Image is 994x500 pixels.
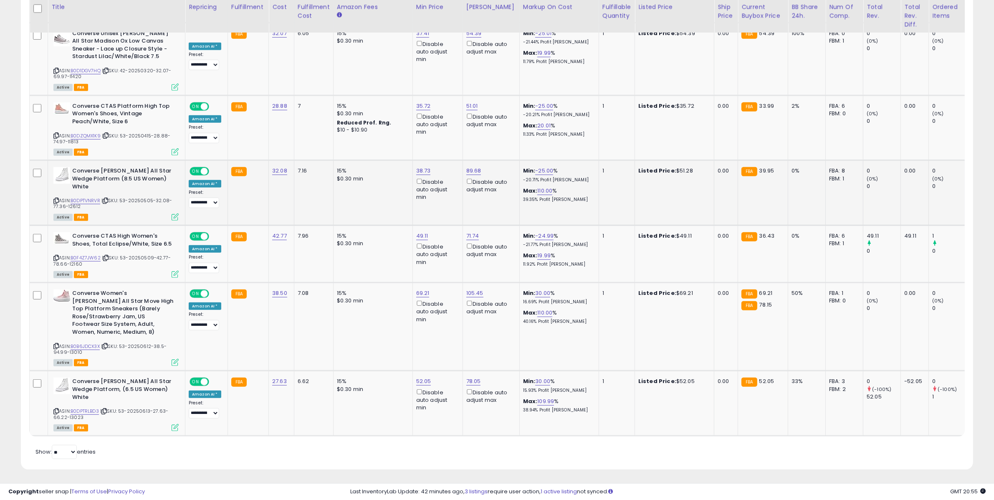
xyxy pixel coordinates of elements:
[867,102,900,110] div: 0
[829,240,857,247] div: FBM: 1
[523,378,592,393] div: %
[272,3,291,11] div: Cost
[53,289,179,365] div: ASIN:
[298,3,330,20] div: Fulfillment Cost
[53,408,168,420] span: | SKU: 53-20250613-27.63-66.22-13023
[872,386,891,393] small: (-100%)
[337,167,406,175] div: 15%
[53,102,70,114] img: 31gSAs2zFRL._SL40_.jpg
[231,289,247,299] small: FBA
[759,301,772,309] span: 78.15
[867,38,878,44] small: (0%)
[231,167,247,176] small: FBA
[638,30,708,37] div: $54.39
[535,232,554,240] a: -24.99
[53,271,73,278] span: All listings currently available for purchase on Amazon
[523,232,592,248] div: %
[537,251,551,260] a: 19.99
[867,297,878,304] small: (0%)
[867,30,900,37] div: 0
[53,102,179,155] div: ASIN:
[932,289,966,297] div: 0
[867,110,878,117] small: (0%)
[189,302,221,310] div: Amazon AI *
[792,378,819,385] div: 33%
[602,102,628,110] div: 1
[904,167,922,175] div: 0.00
[416,29,430,38] a: 37.41
[867,3,897,20] div: Total Rev.
[53,254,171,267] span: | SKU: 53-20250509-42.77-78.66-12160
[829,3,860,20] div: Num of Comp.
[416,289,430,297] a: 69.21
[298,167,327,175] div: 7.16
[537,397,554,406] a: 109.99
[932,45,966,52] div: 0
[523,29,536,37] b: Min:
[416,299,456,323] div: Disable auto adjust min
[741,102,757,112] small: FBA
[829,110,857,117] div: FBM: 0
[337,240,406,247] div: $0.30 min
[523,30,592,45] div: %
[350,488,986,496] div: Last InventoryLab Update: 42 minutes ago, require user action, not synced.
[829,378,857,385] div: FBA: 3
[466,289,483,297] a: 105.45
[74,271,88,278] span: FBA
[71,132,101,140] a: B0DZQMX1K9
[72,167,174,193] b: Converse [PERSON_NAME] All Star Wedge Platform (8.5 US Women) White
[465,487,488,495] a: 3 listings
[53,132,170,145] span: | SKU: 53-20250415-28.88-74.97-11813
[53,167,70,184] img: 316GWKF56vL._SL40_.jpg
[523,39,592,45] p: -21.44% Profit [PERSON_NAME]
[53,378,70,394] img: 316GWKF56vL._SL40_.jpg
[541,487,577,495] a: 1 active listing
[602,30,628,37] div: 1
[190,103,201,110] span: ON
[72,102,174,128] b: Converse CTAS Platform High Top Women's Shoes, Vintage Peach/White, Size 6
[466,112,513,128] div: Disable auto adjust max
[53,378,179,430] div: ASIN:
[189,43,221,50] div: Amazon AI *
[759,29,775,37] span: 54.39
[602,3,631,20] div: Fulfillable Quantity
[35,448,96,456] span: Show: entries
[466,388,513,404] div: Disable auto adjust max
[718,167,731,175] div: 0.00
[523,197,592,203] p: 39.35% Profit [PERSON_NAME]
[829,386,857,393] div: FBM: 2
[208,168,221,175] span: OFF
[416,177,456,201] div: Disable auto adjust min
[231,3,265,11] div: Fulfillment
[867,167,900,175] div: 0
[867,175,878,182] small: (0%)
[189,254,221,273] div: Preset:
[792,167,819,175] div: 0%
[337,37,406,45] div: $0.30 min
[867,289,900,297] div: 0
[523,309,592,325] div: %
[189,115,221,123] div: Amazon AI *
[535,29,551,38] a: -25.01
[523,252,592,267] div: %
[741,232,757,241] small: FBA
[298,232,327,240] div: 7.96
[337,289,406,297] div: 15%
[523,398,592,413] div: %
[535,102,553,110] a: -25.00
[523,407,592,413] p: 38.94% Profit [PERSON_NAME]
[932,110,944,117] small: (0%)
[718,3,734,20] div: Ship Price
[932,117,966,125] div: 0
[638,377,676,385] b: Listed Price:
[938,386,957,393] small: (-100%)
[523,177,592,183] p: -20.71% Profit [PERSON_NAME]
[190,378,201,386] span: ON
[298,289,327,297] div: 7.08
[759,377,774,385] span: 52.05
[466,299,513,315] div: Disable auto adjust max
[523,112,592,118] p: -20.21% Profit [PERSON_NAME]
[932,247,966,255] div: 0
[718,102,731,110] div: 0.00
[416,102,431,110] a: 35.72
